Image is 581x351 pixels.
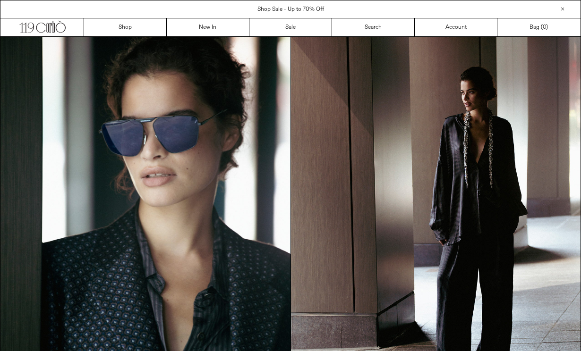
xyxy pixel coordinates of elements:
a: Account [415,18,497,36]
span: 0 [543,24,546,31]
a: Sale [249,18,332,36]
span: ) [543,23,548,32]
a: Search [332,18,415,36]
a: Shop Sale - Up to 70% Off [257,6,324,13]
a: Shop [84,18,167,36]
a: Bag () [497,18,580,36]
a: New In [167,18,249,36]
